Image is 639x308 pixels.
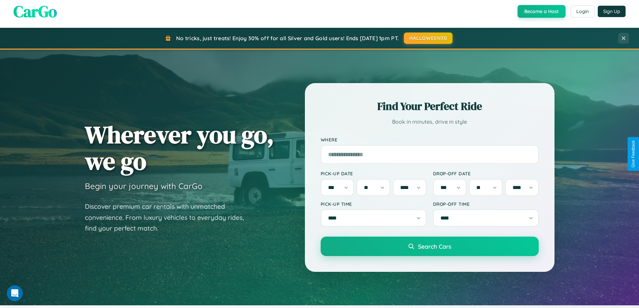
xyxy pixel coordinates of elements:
button: Sign Up [598,6,626,17]
div: Give Feedback [631,140,636,168]
label: Drop-off Date [433,171,539,176]
h3: Begin your journey with CarGo [85,181,203,191]
h1: Wherever you go, we go [85,121,274,174]
button: Search Cars [321,237,539,256]
button: HALLOWEEN30 [404,33,452,44]
label: Drop-off Time [433,201,539,207]
p: Book in minutes, drive in style [321,117,539,127]
button: Become a Host [518,5,566,18]
p: Discover premium car rentals with unmatched convenience. From luxury vehicles to everyday rides, ... [85,201,253,234]
span: Search Cars [418,243,451,250]
span: CarGo [13,0,57,22]
label: Pick-up Time [321,201,426,207]
label: Pick-up Date [321,171,426,176]
label: Where [321,137,539,142]
h2: Find Your Perfect Ride [321,99,539,114]
span: No tricks, just treats! Enjoy 30% off for all Silver and Gold users! Ends [DATE] 1pm PT. [176,35,399,42]
button: Login [571,5,594,17]
iframe: Intercom live chat [7,285,23,301]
